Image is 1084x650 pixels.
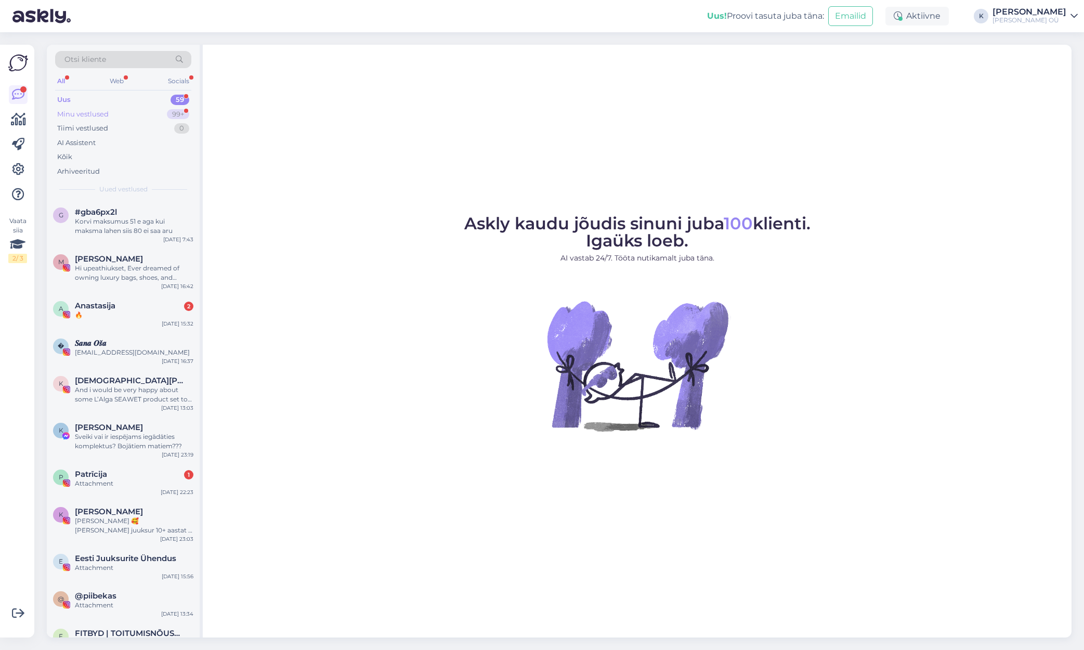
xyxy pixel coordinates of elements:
span: 100 [724,213,753,233]
div: [PERSON_NAME] OÜ [992,16,1066,24]
span: Maryljo Joneswap [75,254,143,264]
span: @ [58,595,64,603]
div: 2 [184,302,193,311]
span: Anastasija [75,301,115,310]
span: A [59,305,63,313]
div: Tiimi vestlused [57,123,108,134]
div: [DATE] 15:32 [162,320,193,328]
div: Socials [166,74,191,88]
div: K [974,9,988,23]
span: K [59,380,63,387]
span: Eesti Juuksurite Ühendus [75,554,176,563]
span: #gba6px2l [75,207,117,217]
span: Otsi kliente [64,54,106,65]
div: 1 [184,470,193,479]
div: Uus [57,95,71,105]
div: [DATE] 16:37 [162,357,193,365]
span: E [59,557,63,565]
span: Patrīcija [75,470,107,479]
span: Katrin Saavik [75,507,143,516]
span: Uued vestlused [99,185,148,194]
div: Vaata siia [8,216,27,263]
div: AI Assistent [57,138,96,148]
div: [DATE] 23:03 [160,535,193,543]
span: � [58,342,64,350]
div: [DATE] 23:19 [162,451,193,459]
div: [DATE] 13:34 [161,610,193,618]
span: g [59,211,63,219]
span: M [58,258,64,266]
span: Askly kaudu jõudis sinuni juba klienti. Igaüks loeb. [464,213,811,251]
span: 𝑺𝒂𝒏𝒂 𝑶𝒔̌𝒂 [75,339,107,348]
div: And i would be very happy about some L’Alga SEAWET product set too 🫣🤭🫶 [75,385,193,404]
div: Kõik [57,152,72,162]
a: [PERSON_NAME][PERSON_NAME] OÜ [992,8,1078,24]
div: 2 / 3 [8,254,27,263]
button: Emailid [828,6,873,26]
div: Korvi maksumus 51 e aga kui maksma lahen siis 80 ei saa aru [75,217,193,236]
span: K [59,426,63,434]
div: Aktiivne [885,7,949,25]
div: [DATE] 7:43 [163,236,193,243]
div: [PERSON_NAME] [992,8,1066,16]
div: [DATE] 15:56 [162,573,193,580]
div: [PERSON_NAME] 🥰 [PERSON_NAME] juuksur 10+ aastat ja loon UGC sisu. Teie tooted meeldivad mulle vä... [75,516,193,535]
span: FITBYD | TOITUMISNŌUSTAJA | TREENER | ONLINE TUGI PROGRAMM [75,629,183,638]
div: 🔥 [75,310,193,320]
span: @piibekas [75,591,116,601]
div: Attachment [75,479,193,488]
div: Attachment [75,601,193,610]
div: 0 [174,123,189,134]
b: Uus! [707,11,727,21]
img: No Chat active [544,272,731,459]
div: Sveiki vai ir iespējams iegādāties komplektus? Bojātiem matiem??? [75,432,193,451]
span: F [59,632,63,640]
img: Askly Logo [8,53,28,73]
div: Attachment [75,563,193,573]
span: K [59,511,63,518]
div: [DATE] 22:23 [161,488,193,496]
div: Hi upeathiukset, Ever dreamed of owning luxury bags, shoes, and apparel like celebrities? I offer... [75,264,193,282]
div: [EMAIL_ADDRESS][DOMAIN_NAME] [75,348,193,357]
div: 59 [171,95,189,105]
span: KRISTA LEŠKĒVIČA skaistums, dzīve, grāmatas, lasīšana [75,376,183,385]
div: All [55,74,67,88]
p: AI vastab 24/7. Tööta nutikamalt juba täna. [464,253,811,264]
div: [DATE] 16:42 [161,282,193,290]
div: [DATE] 13:03 [161,404,193,412]
div: 99+ [167,109,189,120]
span: Kristine Kris Tine [75,423,143,432]
div: Arhiveeritud [57,166,100,177]
span: P [59,473,63,481]
div: Web [108,74,126,88]
div: Proovi tasuta juba täna: [707,10,824,22]
div: Minu vestlused [57,109,109,120]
